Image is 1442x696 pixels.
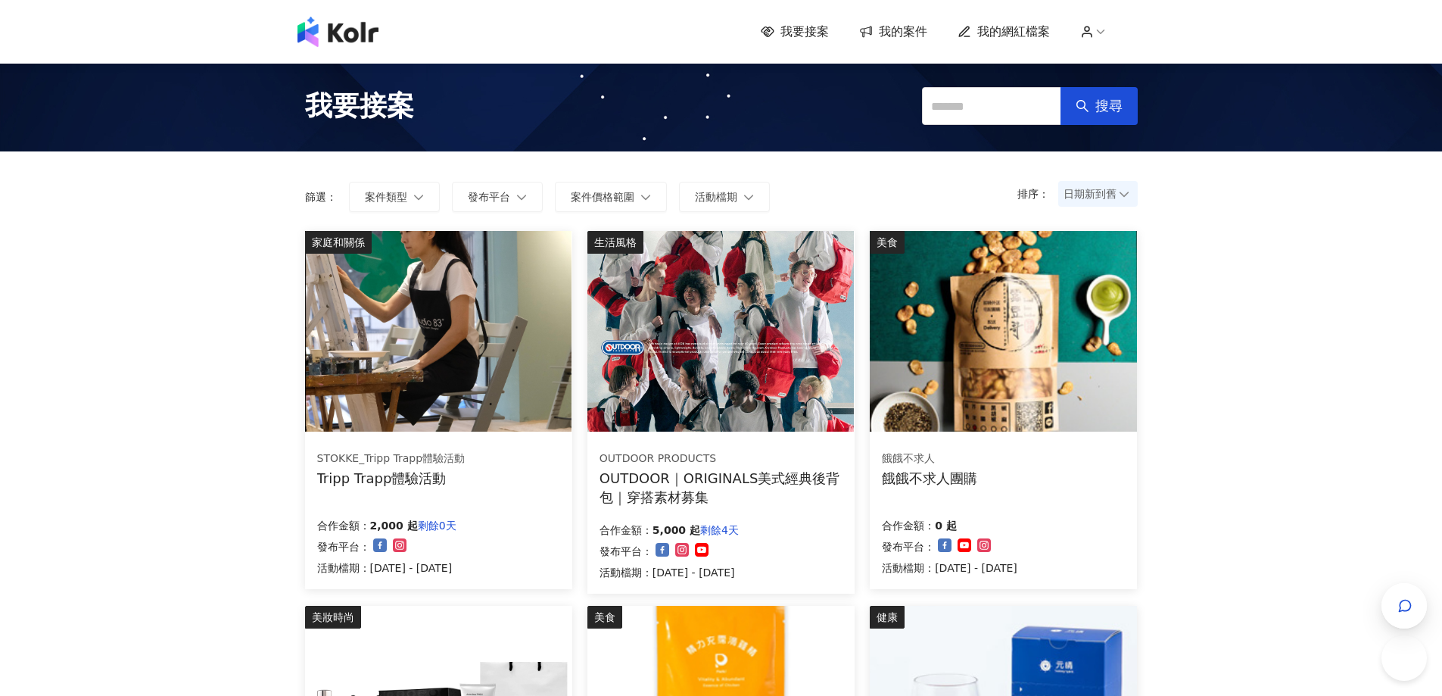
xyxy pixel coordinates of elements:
p: 活動檔期：[DATE] - [DATE] [600,563,739,582]
a: 我的案件 [859,23,927,40]
iframe: Help Scout Beacon - Open [1381,635,1427,681]
span: 發布平台 [468,191,510,203]
div: 美食 [587,606,622,629]
span: 我要接案 [305,87,414,125]
p: 篩選： [305,191,337,203]
img: 坐上tripp trapp、體驗專注繪畫創作 [305,231,572,432]
div: 餓餓不求人 [882,451,977,467]
button: 案件價格範圍 [555,182,667,212]
img: 餓餓不求人系列 [870,231,1136,432]
button: 案件類型 [349,182,440,212]
p: 活動檔期：[DATE] - [DATE] [882,559,1017,577]
div: OUTDOOR PRODUCTS [600,451,842,467]
p: 剩餘4天 [700,521,739,539]
div: Tripp Trapp體驗活動 [317,469,466,488]
span: 案件類型 [365,191,407,203]
div: 美妝時尚 [305,606,361,629]
div: 餓餓不求人團購 [882,469,977,488]
button: 活動檔期 [679,182,770,212]
p: 發布平台： [600,542,652,560]
div: 生活風格 [587,231,643,254]
span: 案件價格範圍 [571,191,634,203]
p: 合作金額： [317,517,370,535]
p: 發布平台： [317,538,370,556]
span: 活動檔期 [695,191,737,203]
div: 美食 [870,231,905,254]
div: 家庭和關係 [305,231,372,254]
span: 我的案件 [879,23,927,40]
p: 0 起 [935,517,957,535]
span: 日期新到舊 [1064,183,1132,205]
button: 發布平台 [452,182,543,212]
span: 我要接案 [780,23,829,40]
p: 合作金額： [882,517,935,535]
button: 搜尋 [1060,87,1138,125]
p: 5,000 起 [652,521,700,539]
span: 搜尋 [1095,98,1123,114]
div: STOKKE_Tripp Trapp體驗活動 [317,451,466,467]
p: 發布平台： [882,538,935,556]
p: 排序： [1017,188,1058,200]
span: search [1076,99,1089,113]
p: 2,000 起 [370,517,418,535]
p: 活動檔期：[DATE] - [DATE] [317,559,456,577]
img: 【OUTDOOR】ORIGINALS美式經典後背包M [587,231,854,432]
span: 我的網紅檔案 [977,23,1050,40]
a: 我的網紅檔案 [958,23,1050,40]
a: 我要接案 [761,23,829,40]
img: logo [297,17,378,47]
p: 合作金額： [600,521,652,539]
div: 健康 [870,606,905,629]
div: OUTDOOR｜ORIGINALS美式經典後背包｜穿搭素材募集 [600,469,842,507]
p: 剩餘0天 [418,517,456,535]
